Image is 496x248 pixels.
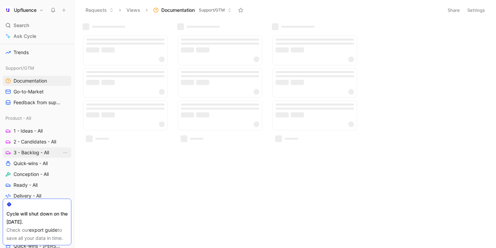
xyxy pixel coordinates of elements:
span: Feedback from support [14,99,62,106]
button: View actions [62,149,69,156]
span: Go-to-Market [14,88,44,95]
div: Product - All1 - Ideas - All2 - Candidates - All3 - Backlog - AllView actionsQuick-wins - AllConc... [3,113,71,212]
span: Support/GTM [5,65,34,71]
img: Upfluence [4,7,11,14]
a: Trends [3,47,71,58]
a: export guide [29,227,57,233]
span: 3 - Backlog - All [14,149,49,156]
button: Views [123,5,143,15]
a: Delivery - All [3,191,71,201]
div: Product - All [3,113,71,123]
span: Ask Cycle [14,32,36,40]
button: Share [445,5,463,15]
span: Trends [14,49,29,56]
span: Support/GTM [199,7,225,14]
a: Feedback from support [3,97,71,108]
span: Documentation [14,77,47,84]
a: Conception - All [3,169,71,179]
div: Support/GTMDocumentationGo-to-MarketFeedback from support [3,63,71,108]
span: 2 - Candidates - All [14,138,56,145]
div: Search [3,20,71,30]
button: DocumentationSupport/GTM [150,5,235,15]
span: Ready - All [14,182,38,188]
a: Go-to-Market [3,87,71,97]
a: Documentation [3,76,71,86]
span: Delivery - All [14,193,41,199]
a: Quick-wins - All [3,158,71,168]
span: Documentation [161,7,195,14]
span: Product - All [5,115,31,121]
button: Requests [82,5,117,15]
span: Quick-wins - All [14,160,48,167]
button: UpfluenceUpfluence [3,5,45,15]
div: Check our to save all your data in time. [6,226,68,242]
span: Conception - All [14,171,49,178]
a: Ready - All [3,180,71,190]
span: Search [14,21,29,29]
a: 2 - Candidates - All [3,137,71,147]
div: Cycle will shut down on the [DATE]. [6,210,68,226]
button: Settings [464,5,488,15]
a: Ask Cycle [3,31,71,41]
div: Support/GTM [3,63,71,73]
a: 3 - Backlog - AllView actions [3,148,71,158]
h1: Upfluence [14,7,37,13]
a: 1 - Ideas - All [3,126,71,136]
span: 1 - Ideas - All [14,128,43,134]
